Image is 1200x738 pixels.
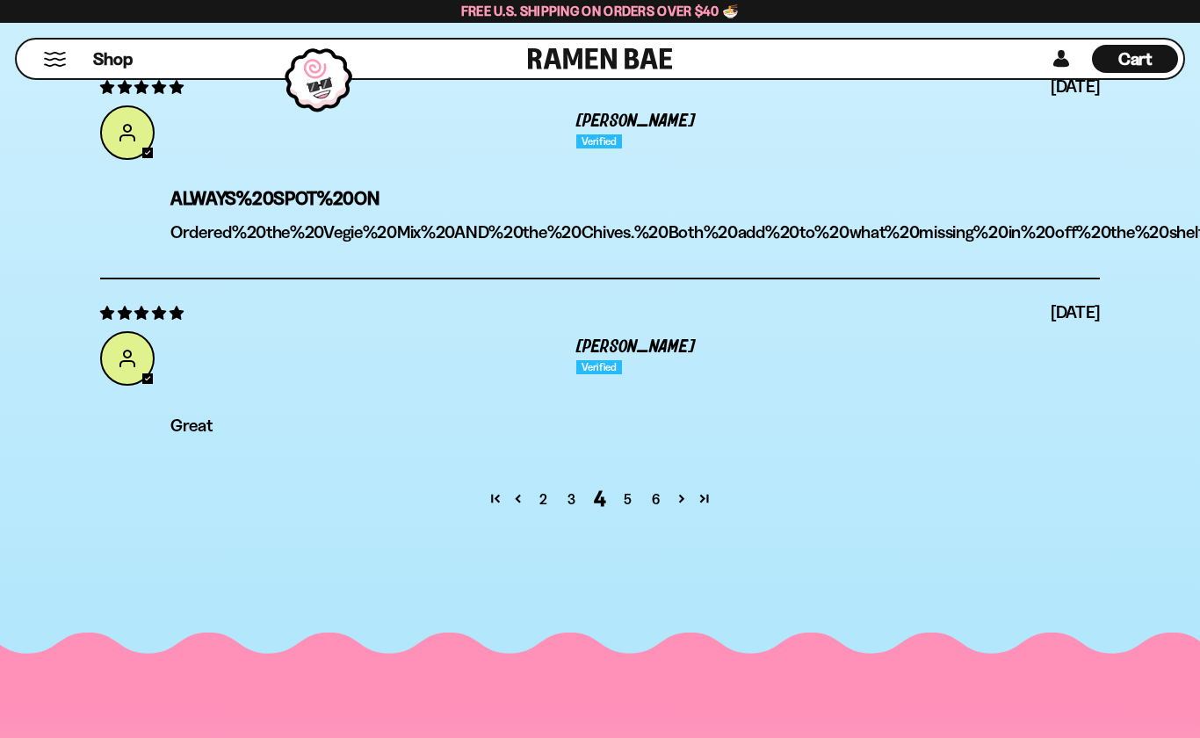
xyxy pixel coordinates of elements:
a: Page 6 [642,488,670,510]
p: Great [170,415,1100,437]
p: Ordered%20the%20Vegie%20Mix%20AND%20the%20Chives.%20Both%20add%20to%20what%20missing%20in%20off%2... [170,221,1100,243]
span: Cart [1118,48,1153,69]
span: [PERSON_NAME] [576,113,694,130]
a: Page 2 [530,488,558,510]
a: Page 3 [507,487,530,510]
span: [DATE] [1051,300,1100,324]
span: [PERSON_NAME] [576,339,694,356]
span: 5 star review [100,300,184,324]
a: Page 1 [484,487,507,510]
a: Shop [93,45,133,73]
span: Free U.S. Shipping on Orders over $40 🍜 [461,3,740,19]
span: Shop [93,47,133,71]
a: Page 282 [693,487,716,510]
b: Always%20Spot%20On [170,186,1100,210]
button: Mobile Menu Trigger [43,52,67,67]
div: Cart [1092,40,1178,78]
a: Page 5 [670,487,693,510]
a: Page 3 [558,488,586,510]
a: Page 5 [614,488,642,510]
